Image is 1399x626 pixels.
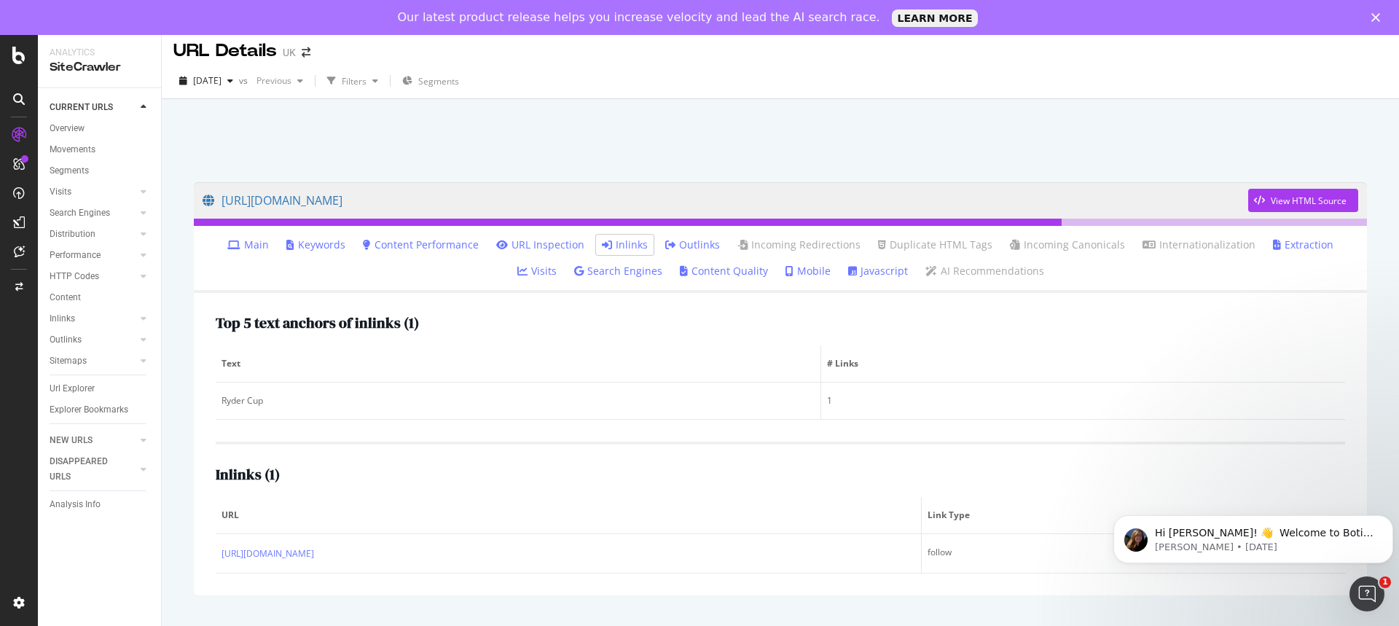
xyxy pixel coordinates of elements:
[50,100,113,115] div: CURRENT URLS
[827,357,1336,370] span: # Links
[1273,238,1333,252] a: Extraction
[203,182,1248,219] a: [URL][DOMAIN_NAME]
[173,69,239,93] button: [DATE]
[286,238,345,252] a: Keywords
[50,142,151,157] a: Movements
[50,353,87,369] div: Sitemaps
[50,454,136,485] a: DISAPPEARED URLS
[50,311,136,326] a: Inlinks
[50,163,89,179] div: Segments
[50,142,95,157] div: Movements
[50,163,151,179] a: Segments
[496,238,584,252] a: URL Inspection
[173,39,277,63] div: URL Details
[251,74,291,87] span: Previous
[50,332,136,348] a: Outlinks
[50,59,149,76] div: SiteCrawler
[50,433,93,448] div: NEW URLS
[785,264,831,278] a: Mobile
[737,238,861,252] a: Incoming Redirections
[363,238,479,252] a: Content Performance
[50,184,71,200] div: Visits
[1371,13,1386,22] div: Close
[398,10,880,25] div: Our latest product release helps you increase velocity and lead the AI search race.
[827,394,1339,407] div: 1
[50,454,123,485] div: DISAPPEARED URLS
[50,402,128,418] div: Explorer Bookmarks
[222,357,811,370] span: Text
[1271,195,1347,207] div: View HTML Source
[216,466,280,482] h2: Inlinks ( 1 )
[574,264,662,278] a: Search Engines
[302,47,310,58] div: arrow-right-arrow-left
[50,497,151,512] a: Analysis Info
[1143,238,1255,252] a: Internationalization
[50,269,136,284] a: HTTP Codes
[50,227,95,242] div: Distribution
[239,74,251,87] span: vs
[50,290,151,305] a: Content
[925,264,1044,278] a: AI Recommendations
[50,248,136,263] a: Performance
[50,402,151,418] a: Explorer Bookmarks
[602,238,648,252] a: Inlinks
[216,315,419,331] h2: Top 5 text anchors of inlinks ( 1 )
[1248,189,1358,212] button: View HTML Source
[892,9,979,27] a: LEARN MORE
[1010,238,1125,252] a: Incoming Canonicals
[50,353,136,369] a: Sitemaps
[50,184,136,200] a: Visits
[665,238,720,252] a: Outlinks
[227,238,269,252] a: Main
[193,74,222,87] span: 2025 Aug. 16th
[50,311,75,326] div: Inlinks
[321,69,384,93] button: Filters
[50,206,110,221] div: Search Engines
[222,509,912,522] span: URL
[922,534,1345,574] td: follow
[1108,485,1399,587] iframe: Intercom notifications message
[342,75,367,87] div: Filters
[50,121,151,136] a: Overview
[50,269,99,284] div: HTTP Codes
[50,290,81,305] div: Content
[848,264,908,278] a: Javascript
[1379,576,1391,588] span: 1
[50,381,95,396] div: Url Explorer
[50,206,136,221] a: Search Engines
[680,264,768,278] a: Content Quality
[418,75,459,87] span: Segments
[1349,576,1384,611] iframe: Intercom live chat
[50,248,101,263] div: Performance
[251,69,309,93] button: Previous
[283,45,296,60] div: UK
[928,509,1336,522] span: Link Type
[50,497,101,512] div: Analysis Info
[222,547,314,561] a: [URL][DOMAIN_NAME]
[517,264,557,278] a: Visits
[396,69,465,93] button: Segments
[50,332,82,348] div: Outlinks
[50,100,136,115] a: CURRENT URLS
[50,121,85,136] div: Overview
[222,394,815,407] div: Ryder Cup
[50,433,136,448] a: NEW URLS
[878,238,992,252] a: Duplicate HTML Tags
[50,47,149,59] div: Analytics
[50,227,136,242] a: Distribution
[50,381,151,396] a: Url Explorer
